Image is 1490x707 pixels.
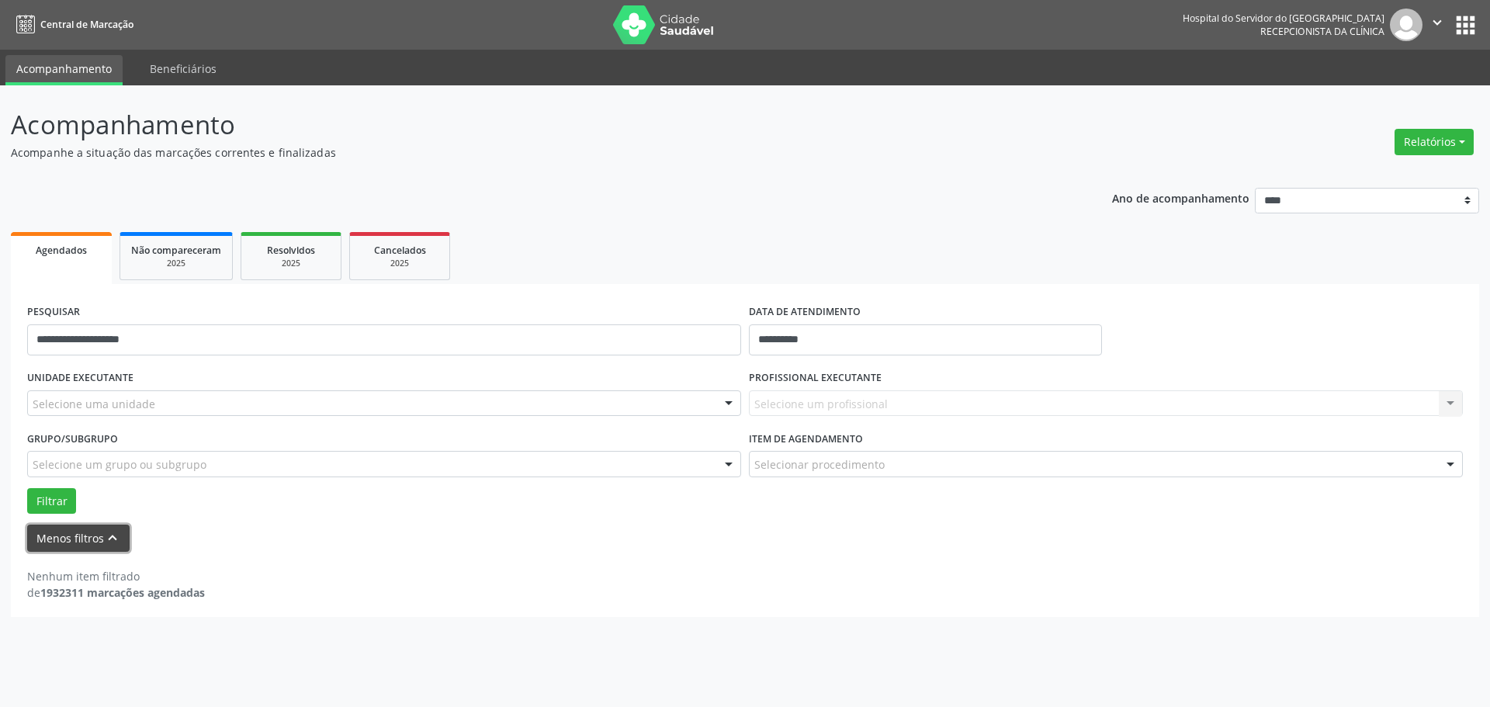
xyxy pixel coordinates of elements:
[749,366,882,390] label: PROFISSIONAL EXECUTANTE
[27,300,80,324] label: PESQUISAR
[267,244,315,257] span: Resolvidos
[11,144,1038,161] p: Acompanhe a situação das marcações correntes e finalizadas
[40,585,205,600] strong: 1932311 marcações agendadas
[131,244,221,257] span: Não compareceram
[27,488,76,515] button: Filtrar
[33,396,155,412] span: Selecione uma unidade
[27,568,205,584] div: Nenhum item filtrado
[1390,9,1422,41] img: img
[27,584,205,601] div: de
[361,258,438,269] div: 2025
[374,244,426,257] span: Cancelados
[139,55,227,82] a: Beneficiários
[131,258,221,269] div: 2025
[1260,25,1384,38] span: Recepcionista da clínica
[27,366,133,390] label: UNIDADE EXECUTANTE
[1395,129,1474,155] button: Relatórios
[27,427,118,451] label: Grupo/Subgrupo
[33,456,206,473] span: Selecione um grupo ou subgrupo
[252,258,330,269] div: 2025
[11,106,1038,144] p: Acompanhamento
[1429,14,1446,31] i: 
[27,525,130,552] button: Menos filtroskeyboard_arrow_up
[40,18,133,31] span: Central de Marcação
[1183,12,1384,25] div: Hospital do Servidor do [GEOGRAPHIC_DATA]
[11,12,133,37] a: Central de Marcação
[1112,188,1249,207] p: Ano de acompanhamento
[749,300,861,324] label: DATA DE ATENDIMENTO
[1422,9,1452,41] button: 
[104,529,121,546] i: keyboard_arrow_up
[5,55,123,85] a: Acompanhamento
[754,456,885,473] span: Selecionar procedimento
[749,427,863,451] label: Item de agendamento
[36,244,87,257] span: Agendados
[1452,12,1479,39] button: apps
